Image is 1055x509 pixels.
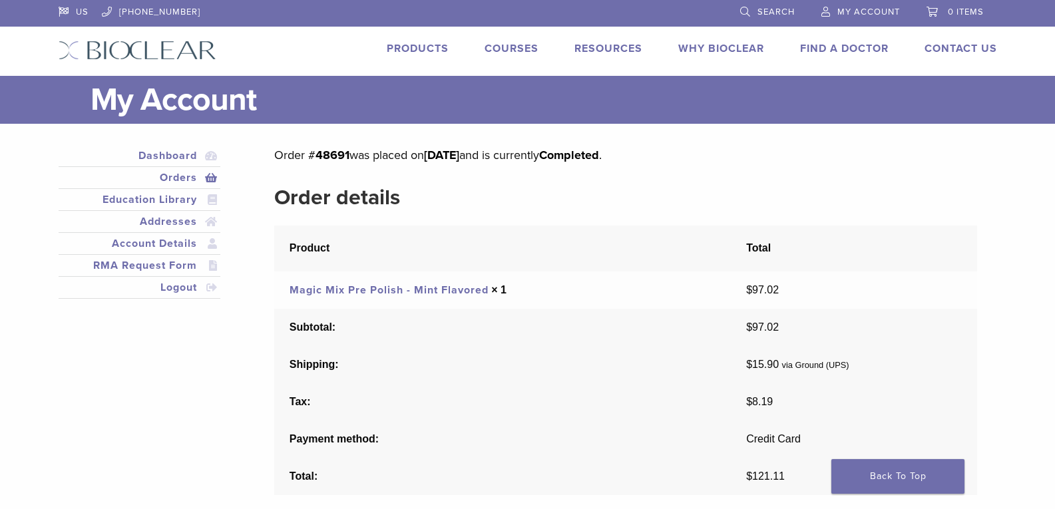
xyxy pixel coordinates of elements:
[274,309,731,346] th: Subtotal:
[274,145,976,165] p: Order # was placed on and is currently .
[274,458,731,495] th: Total:
[91,76,997,124] h1: My Account
[746,396,752,407] span: $
[539,148,599,162] mark: Completed
[746,321,779,333] span: 97.02
[491,284,507,295] strong: × 1
[274,182,976,214] h2: Order details
[274,346,731,383] th: Shipping:
[678,42,764,55] a: Why Bioclear
[837,7,900,17] span: My Account
[800,42,889,55] a: Find A Doctor
[316,148,349,162] mark: 48691
[290,283,489,297] a: Magic Mix Pre Polish - Mint Flavored
[274,226,731,271] th: Product
[61,148,218,164] a: Dashboard
[61,257,218,273] a: RMA Request Form
[61,192,218,208] a: Education Library
[424,148,459,162] mark: [DATE]
[61,214,218,230] a: Addresses
[732,421,977,458] td: Credit Card
[925,42,997,55] a: Contact Us
[757,7,795,17] span: Search
[746,284,779,295] bdi: 97.02
[59,41,216,60] img: Bioclear
[746,470,752,482] span: $
[574,42,642,55] a: Resources
[746,321,752,333] span: $
[274,383,731,421] th: Tax:
[61,236,218,252] a: Account Details
[387,42,449,55] a: Products
[746,284,752,295] span: $
[746,396,773,407] span: 8.19
[59,145,221,315] nav: Account pages
[274,421,731,458] th: Payment method:
[61,170,218,186] a: Orders
[746,359,752,370] span: $
[782,360,849,370] small: via Ground (UPS)
[948,7,984,17] span: 0 items
[746,359,779,370] span: 15.90
[485,42,538,55] a: Courses
[831,459,964,494] a: Back To Top
[61,279,218,295] a: Logout
[746,470,785,482] span: 121.11
[732,226,977,271] th: Total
